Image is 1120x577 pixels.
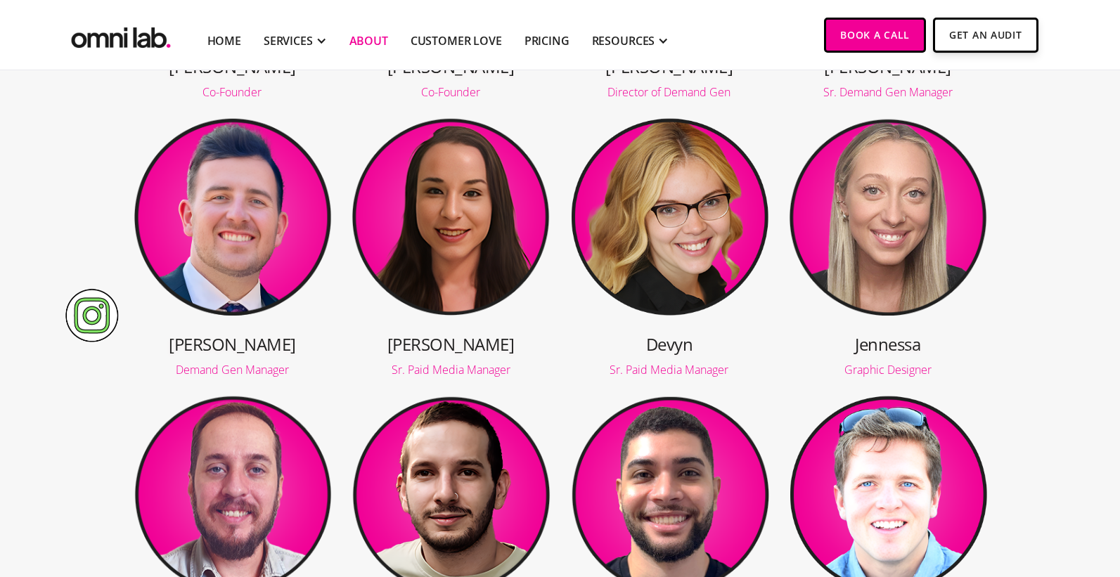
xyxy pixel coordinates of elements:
[264,32,313,49] div: SERVICES
[133,364,333,375] div: Demand Gen Manager
[133,55,333,78] h3: [PERSON_NAME]
[351,332,551,356] h3: [PERSON_NAME]
[788,332,988,356] h3: Jennessa
[351,55,551,78] h3: [PERSON_NAME]
[569,55,769,78] h3: [PERSON_NAME]
[824,18,926,53] a: Book a Call
[569,364,769,375] div: Sr. Paid Media Manager
[933,18,1038,53] a: Get An Audit
[351,86,551,98] div: Co-Founder
[867,414,1120,577] iframe: Chat Widget
[68,18,174,52] a: home
[569,86,769,98] div: Director of Demand Gen
[133,86,333,98] div: Co-Founder
[788,86,988,98] div: Sr. Demand Gen Manager
[569,332,769,356] h3: Devyn
[592,32,655,49] div: RESOURCES
[349,32,388,49] a: About
[524,32,569,49] a: Pricing
[351,364,551,375] div: Sr. Paid Media Manager
[133,332,333,356] h3: [PERSON_NAME]
[411,32,502,49] a: Customer Love
[68,18,174,52] img: Omni Lab: B2B SaaS Demand Generation Agency
[788,364,988,375] div: Graphic Designer
[207,32,241,49] a: Home
[788,55,988,78] h3: [PERSON_NAME]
